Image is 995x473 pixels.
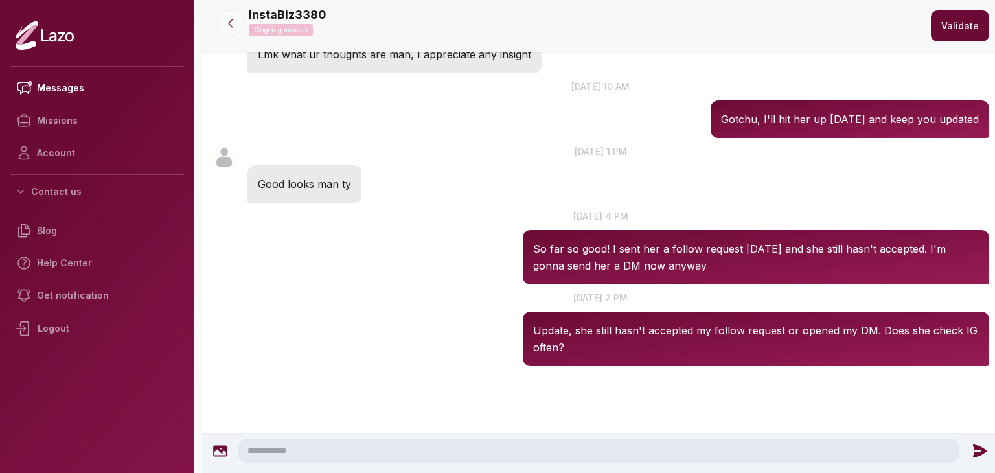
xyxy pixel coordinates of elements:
a: Get notification [10,279,184,312]
p: Good looks man ty [258,176,351,192]
a: Help Center [10,247,184,279]
a: Blog [10,214,184,247]
p: Gotchu, I'll hit her up [DATE] and keep you updated [721,111,979,128]
p: Update, she still hasn't accepted my follow request or opened my DM. Does she check IG often? [533,322,978,356]
div: Logout [10,312,184,345]
p: So far so good! I sent her a follow request [DATE] and she still hasn't accepted. I'm gonna send ... [533,240,978,274]
p: Ongoing mission [249,24,313,36]
a: Messages [10,72,184,104]
button: Validate [931,10,989,41]
a: Missions [10,104,184,137]
p: InstaBiz3380 [249,6,326,24]
p: Lmk what ur thoughts are man, I appreciate any insight [258,46,531,63]
button: Contact us [10,180,184,203]
a: Account [10,137,184,169]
